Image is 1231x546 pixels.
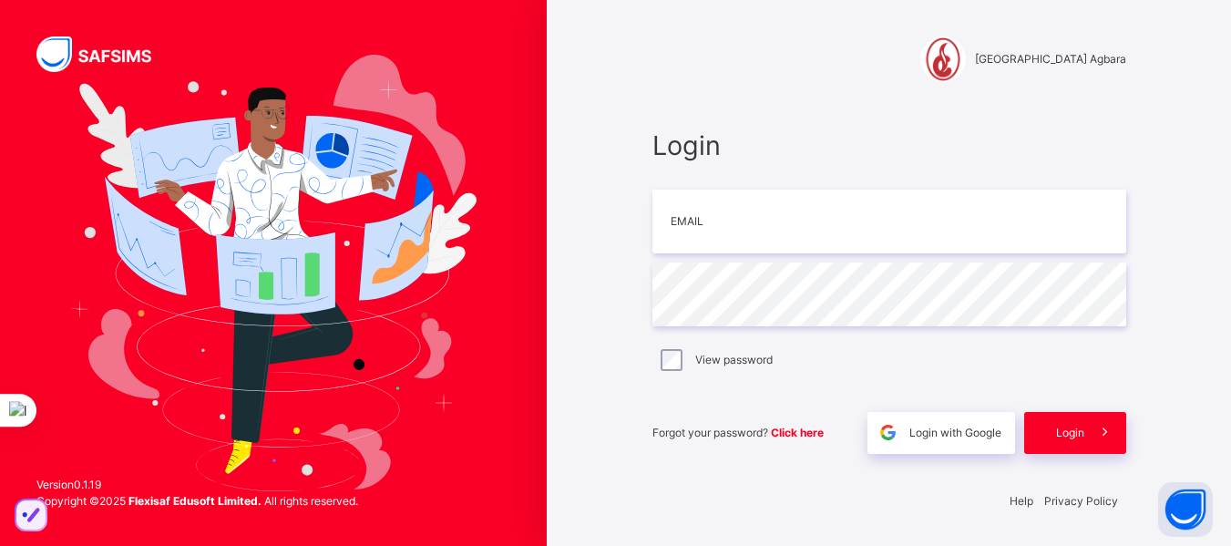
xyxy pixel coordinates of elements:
[36,36,173,72] img: SAFSIMS Logo
[128,494,262,508] strong: Flexisaf Edusoft Limited.
[695,352,773,368] label: View password
[652,126,1126,165] span: Login
[909,425,1001,441] span: Login with Google
[771,426,824,439] a: Click here
[36,477,358,493] span: Version 0.1.19
[1010,494,1033,508] a: Help
[1056,425,1084,441] span: Login
[975,51,1126,67] span: [GEOGRAPHIC_DATA] Agbara
[1044,494,1118,508] a: Privacy Policy
[652,426,824,439] span: Forgot your password?
[877,422,898,443] img: google.396cfc9801f0270233282035f929180a.svg
[36,494,358,508] span: Copyright © 2025 All rights reserved.
[70,55,477,491] img: Hero Image
[1158,482,1213,537] button: Open asap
